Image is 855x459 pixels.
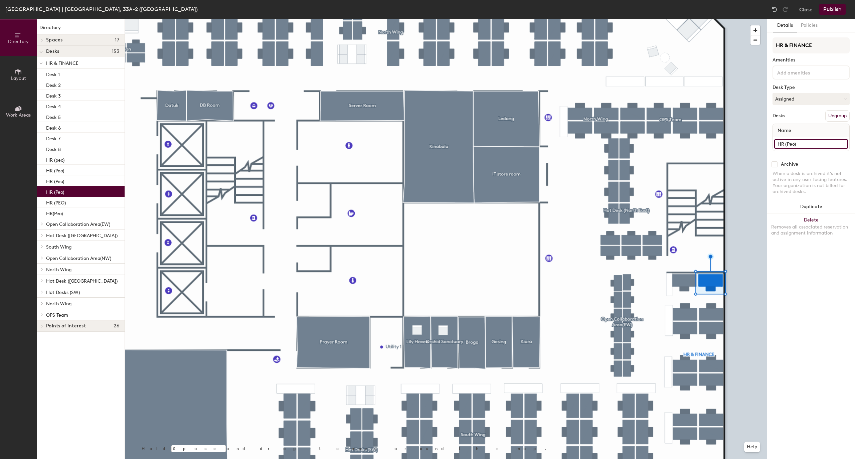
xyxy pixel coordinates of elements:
span: Hot Desk ([GEOGRAPHIC_DATA]) [46,233,118,239]
span: Layout [11,75,26,81]
button: Ungroup [825,110,850,122]
span: Directory [8,39,29,44]
p: Desk 3 [46,91,61,99]
button: Duplicate [767,200,855,213]
p: Desk 5 [46,113,61,120]
input: Add amenities [776,68,836,76]
span: Hot Desk ([GEOGRAPHIC_DATA]) [46,278,118,284]
p: HR (Peo) [46,177,64,184]
p: HR(Peo) [46,209,63,216]
span: Open Collaboration Area(EW) [46,221,110,227]
div: Desk Type [773,85,850,90]
img: Redo [782,6,789,13]
input: Unnamed desk [774,139,848,149]
div: When a desk is archived it's not active in any user-facing features. Your organization is not bil... [773,171,850,195]
div: Removes all associated reservation and assignment information [771,224,851,236]
p: Desk 6 [46,123,61,131]
button: DeleteRemoves all associated reservation and assignment information [767,213,855,243]
p: HR (Peo) [46,166,64,174]
span: South Wing [46,244,71,250]
p: Desk 2 [46,81,61,88]
div: Desks [773,113,785,119]
p: Desk 4 [46,102,61,110]
span: 26 [114,323,119,329]
button: Help [744,442,760,452]
p: HR (PEO) [46,198,66,206]
p: Desk 8 [46,145,61,152]
span: Points of interest [46,323,86,329]
span: 17 [115,37,119,43]
h1: Directory [37,24,125,34]
span: 153 [112,49,119,54]
span: Hot Desks (SW) [46,290,80,295]
p: HR (peo) [46,155,64,163]
span: Open Collaboration Area(NW) [46,256,111,261]
span: North Wing [46,267,71,273]
div: Amenities [773,57,850,63]
span: Desks [46,49,59,54]
button: Details [773,19,797,32]
p: Desk 7 [46,134,60,142]
span: North Wing [46,301,71,307]
div: [GEOGRAPHIC_DATA] | [GEOGRAPHIC_DATA], 33A-2 ([GEOGRAPHIC_DATA]) [5,5,198,13]
button: Assigned [773,93,850,105]
img: Undo [771,6,778,13]
span: HR & FINANCE [46,60,78,66]
div: Archive [781,162,798,167]
p: Desk 1 [46,70,60,78]
button: Close [799,4,813,15]
span: Name [774,125,795,137]
span: Work Areas [6,112,31,118]
p: HR (Peo) [46,187,64,195]
button: Policies [797,19,822,32]
button: Publish [819,4,846,15]
span: Spaces [46,37,63,43]
span: OPS Team [46,312,68,318]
